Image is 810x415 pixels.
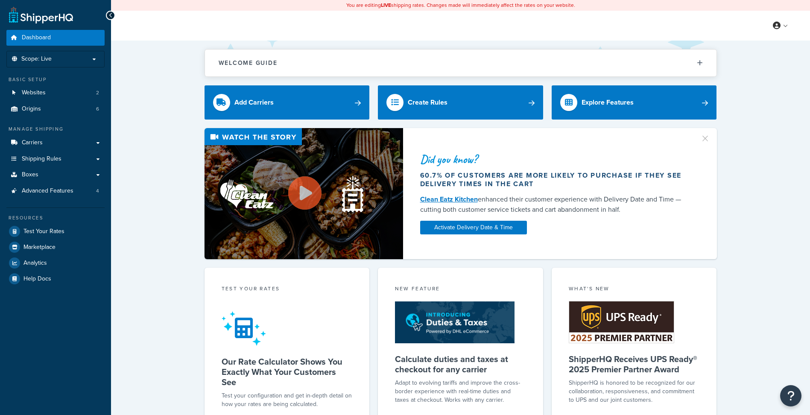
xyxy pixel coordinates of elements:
div: Resources [6,214,105,222]
h5: Calculate duties and taxes at checkout for any carrier [395,354,526,374]
a: Help Docs [6,271,105,286]
a: Activate Delivery Date & Time [420,221,527,234]
span: Advanced Features [22,187,73,195]
div: What's New [569,285,700,295]
button: Open Resource Center [780,385,801,406]
a: Shipping Rules [6,151,105,167]
span: Test Your Rates [23,228,64,235]
b: LIVE [381,1,391,9]
a: Websites2 [6,85,105,101]
p: ShipperHQ is honored to be recognized for our collaboration, responsiveness, and commitment to UP... [569,379,700,404]
a: Dashboard [6,30,105,46]
li: Advanced Features [6,183,105,199]
p: Adapt to evolving tariffs and improve the cross-border experience with real-time duties and taxes... [395,379,526,404]
button: Welcome Guide [205,50,716,76]
span: Websites [22,89,46,96]
span: Dashboard [22,34,51,41]
a: Analytics [6,255,105,271]
a: Explore Features [552,85,717,120]
a: Add Carriers [205,85,370,120]
span: 4 [96,187,99,195]
span: Carriers [22,139,43,146]
span: 2 [96,89,99,96]
h5: Our Rate Calculator Shows You Exactly What Your Customers See [222,357,353,387]
h2: Welcome Guide [219,60,278,66]
span: Boxes [22,171,38,178]
a: Origins6 [6,101,105,117]
div: Test your configuration and get in-depth detail on how your rates are being calculated. [222,392,353,409]
span: Shipping Rules [22,155,61,163]
div: New Feature [395,285,526,295]
span: Marketplace [23,244,56,251]
div: Test your rates [222,285,353,295]
div: Explore Features [582,96,634,108]
a: Clean Eatz Kitchen [420,194,478,204]
span: Help Docs [23,275,51,283]
a: Boxes [6,167,105,183]
span: Analytics [23,260,47,267]
span: Scope: Live [21,56,52,63]
img: Video thumbnail [205,128,403,259]
a: Create Rules [378,85,543,120]
div: enhanced their customer experience with Delivery Date and Time — cutting both customer service ti... [420,194,690,215]
div: 60.7% of customers are more likely to purchase if they see delivery times in the cart [420,171,690,188]
a: Test Your Rates [6,224,105,239]
h5: ShipperHQ Receives UPS Ready® 2025 Premier Partner Award [569,354,700,374]
div: Add Carriers [234,96,274,108]
div: Basic Setup [6,76,105,83]
span: Origins [22,105,41,113]
span: 6 [96,105,99,113]
div: Manage Shipping [6,126,105,133]
li: Origins [6,101,105,117]
div: Did you know? [420,153,690,165]
a: Advanced Features4 [6,183,105,199]
a: Marketplace [6,240,105,255]
div: Create Rules [408,96,447,108]
a: Carriers [6,135,105,151]
li: Websites [6,85,105,101]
